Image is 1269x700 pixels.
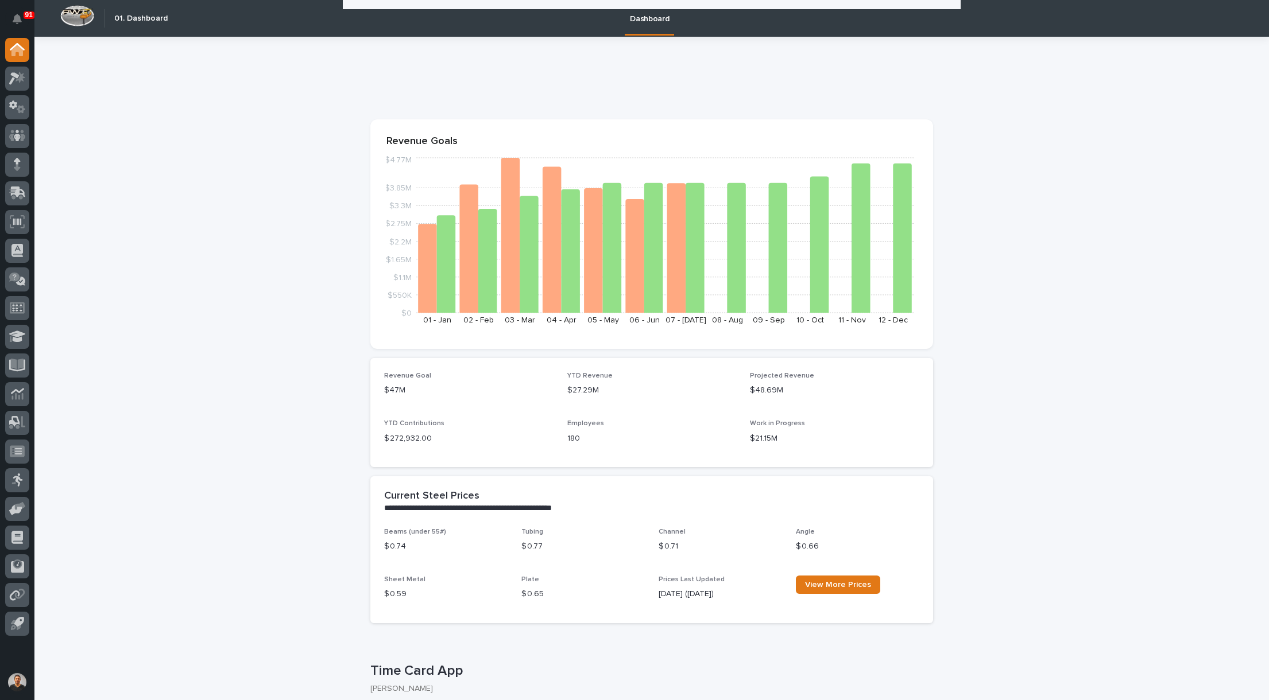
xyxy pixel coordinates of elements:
p: 91 [25,11,33,19]
text: 05 - May [587,316,619,324]
tspan: $2.2M [389,238,412,246]
p: $47M [384,384,554,396]
span: Work in Progress [750,420,805,427]
span: Sheet Metal [384,576,425,583]
img: Workspace Logo [60,5,94,26]
span: Tubing [521,528,543,535]
span: YTD Revenue [567,372,613,379]
text: 09 - Sep [753,316,785,324]
span: Projected Revenue [750,372,814,379]
p: $ 0.71 [659,540,782,553]
span: YTD Contributions [384,420,444,427]
button: Notifications [5,7,29,31]
tspan: $3.85M [385,184,412,192]
text: 12 - Dec [879,316,908,324]
span: Employees [567,420,604,427]
text: 04 - Apr [547,316,577,324]
p: Revenue Goals [386,135,917,148]
p: $48.69M [750,384,919,396]
a: View More Prices [796,575,880,594]
text: 08 - Aug [712,316,743,324]
span: View More Prices [805,581,871,589]
text: 03 - Mar [505,316,535,324]
button: users-avatar [5,670,29,694]
p: $ 0.65 [521,588,645,600]
text: 10 - Oct [796,316,824,324]
tspan: $4.77M [385,156,412,164]
text: 06 - Jun [629,316,660,324]
h2: Current Steel Prices [384,490,479,503]
span: Beams (under 55#) [384,528,446,535]
div: Notifications91 [14,14,29,32]
p: $ 0.77 [521,540,645,553]
text: 07 - [DATE] [666,316,706,324]
h2: 01. Dashboard [114,14,168,24]
tspan: $1.1M [393,273,412,281]
span: Prices Last Updated [659,576,725,583]
p: $21.15M [750,433,919,445]
p: Time Card App [370,663,928,679]
tspan: $550K [388,291,412,299]
text: 01 - Jan [423,316,451,324]
tspan: $1.65M [386,255,412,263]
span: Angle [796,528,815,535]
text: 11 - Nov [838,316,866,324]
p: 180 [567,433,737,445]
p: $ 0.74 [384,540,508,553]
span: Plate [521,576,539,583]
p: $27.29M [567,384,737,396]
text: 02 - Feb [463,316,494,324]
p: [DATE] ([DATE]) [659,588,782,600]
p: $ 272,932.00 [384,433,554,445]
p: $ 0.59 [384,588,508,600]
span: Revenue Goal [384,372,431,379]
p: $ 0.66 [796,540,919,553]
span: Channel [659,528,686,535]
tspan: $0 [401,309,412,317]
tspan: $2.75M [385,220,412,228]
tspan: $3.3M [389,202,412,210]
p: [PERSON_NAME] [370,684,924,694]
